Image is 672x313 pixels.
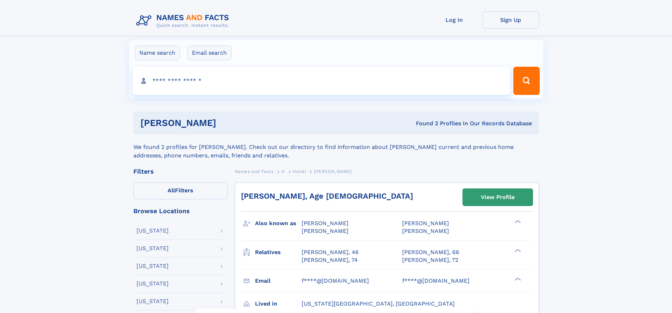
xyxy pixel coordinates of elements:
[241,192,413,200] a: [PERSON_NAME], Age [DEMOGRAPHIC_DATA]
[137,246,169,251] div: [US_STATE]
[302,256,358,264] a: [PERSON_NAME], 74
[302,220,349,227] span: [PERSON_NAME]
[293,169,306,174] span: Hendi
[302,300,455,307] span: [US_STATE][GEOGRAPHIC_DATA], [GEOGRAPHIC_DATA]
[133,208,228,214] div: Browse Locations
[402,256,458,264] a: [PERSON_NAME], 72
[302,228,349,234] span: [PERSON_NAME]
[281,167,285,176] a: H
[137,281,169,287] div: [US_STATE]
[255,275,302,287] h3: Email
[513,277,521,281] div: ❯
[133,182,228,199] label: Filters
[513,219,521,224] div: ❯
[483,11,539,29] a: Sign Up
[137,299,169,304] div: [US_STATE]
[255,298,302,310] h3: Lived in
[481,189,515,205] div: View Profile
[235,167,274,176] a: Names and Facts
[135,46,180,60] label: Name search
[133,168,228,175] div: Filters
[402,220,449,227] span: [PERSON_NAME]
[402,228,449,234] span: [PERSON_NAME]
[302,248,359,256] a: [PERSON_NAME], 46
[133,11,235,30] img: Logo Names and Facts
[293,167,306,176] a: Hendi
[314,169,352,174] span: [PERSON_NAME]
[140,119,316,127] h1: [PERSON_NAME]
[513,248,521,253] div: ❯
[133,134,539,160] div: We found 2 profiles for [PERSON_NAME]. Check out our directory to find information about [PERSON_...
[513,67,539,95] button: Search Button
[137,228,169,234] div: [US_STATE]
[187,46,231,60] label: Email search
[255,217,302,229] h3: Also known as
[463,189,533,206] a: View Profile
[402,248,459,256] a: [PERSON_NAME], 66
[281,169,285,174] span: H
[168,187,175,194] span: All
[426,11,483,29] a: Log In
[255,246,302,258] h3: Relatives
[133,67,510,95] input: search input
[137,263,169,269] div: [US_STATE]
[316,120,532,127] div: Found 2 Profiles In Our Records Database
